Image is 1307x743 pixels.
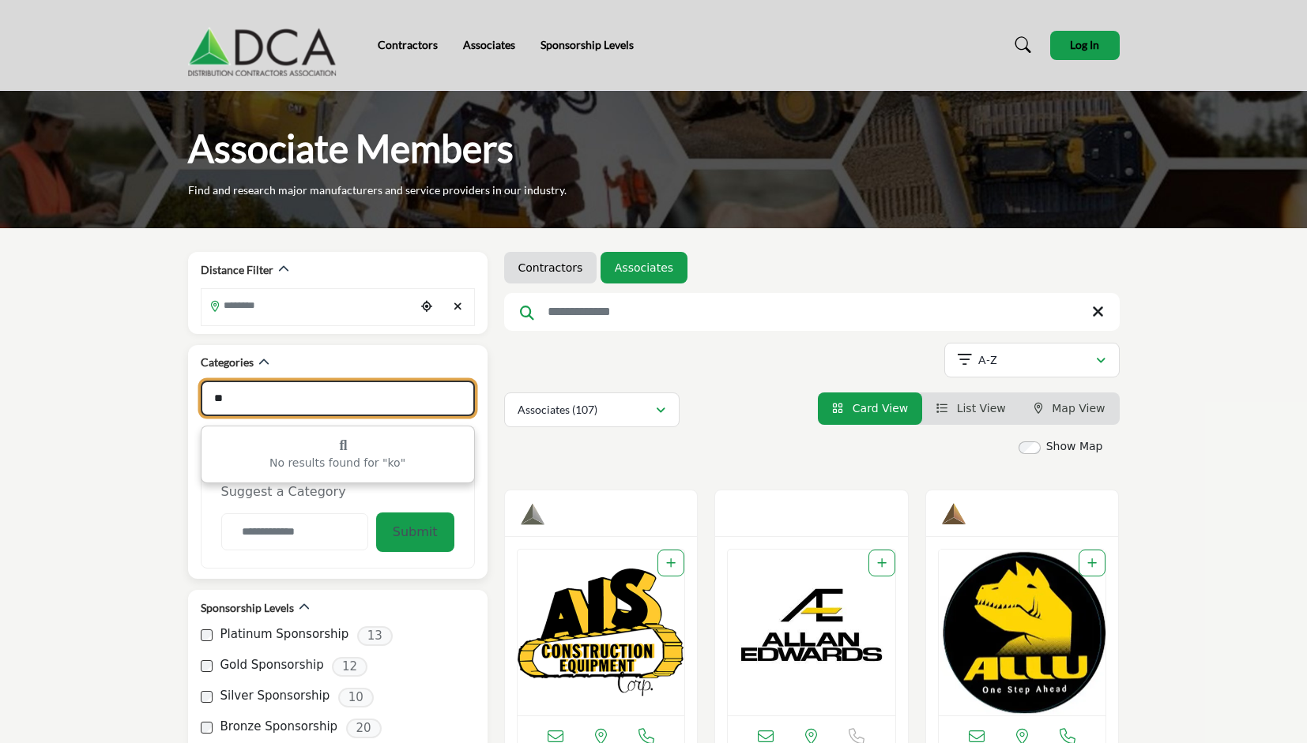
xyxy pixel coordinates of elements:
[1046,438,1103,455] label: Show Map
[220,625,349,644] label: Platinum Sponsorship
[615,260,673,276] a: Associates
[1052,402,1105,415] span: Map View
[201,600,294,616] h2: Sponsorship Levels
[939,550,1106,715] img: ALLU Group, Inc.
[939,550,1106,715] a: Open Listing in new tab
[1034,402,1105,415] a: Map View
[221,484,346,499] span: Suggest a Category
[942,502,966,526] img: Bronze Sponsors Badge Icon
[978,352,997,368] p: A-Z
[346,719,382,738] span: 20
[221,513,368,550] input: Category Name
[818,392,922,425] li: Card View
[1000,32,1041,58] a: Search
[220,718,338,736] label: Bronze Sponsorship
[202,426,474,482] div: No results found for "ko"
[201,691,213,703] input: select Silver Sponsorship checkbox
[220,687,330,705] label: Silver Sponsorship
[944,343,1120,377] button: A-Z
[201,660,213,672] input: select Gold Sponsorship checkbox
[957,402,1006,415] span: List View
[666,557,676,569] a: Add To List
[728,550,895,715] img: Allan Edwards, Inc.
[220,656,324,674] label: Gold Sponsorship
[188,182,567,198] p: Find and research major manufacturers and service providers in our industry.
[202,290,415,321] input: Search Location
[332,657,367,677] span: 12
[201,262,273,278] h2: Distance Filter
[201,722,213,734] input: select Bronze Sponsorship checkbox
[1050,31,1120,60] button: Log In
[518,550,685,715] a: Open Listing in new tab
[201,355,254,370] h2: Categories
[1020,392,1120,425] li: Map View
[504,293,1120,331] input: Search Keyword
[463,38,515,51] a: Associates
[877,557,887,569] a: Add To List
[853,402,908,415] span: Card View
[188,124,514,173] h1: Associate Members
[832,402,908,415] a: View Card
[378,38,438,51] a: Contractors
[415,290,439,324] div: Choose your current location
[518,550,685,715] img: AIS Construction Equipment
[936,402,1006,415] a: View List
[201,381,475,416] input: Search Category
[357,626,393,646] span: 13
[1070,38,1099,51] span: Log In
[188,13,345,77] img: Site Logo
[518,402,597,418] p: Associates (107)
[1087,557,1097,569] a: Add To List
[338,688,374,707] span: 10
[728,550,895,715] a: Open Listing in new tab
[201,629,213,641] input: select Platinum Sponsorship checkbox
[541,38,634,51] a: Sponsorship Levels
[446,290,470,324] div: Clear search location
[521,502,544,526] img: Silver Sponsors Badge Icon
[504,392,680,427] button: Associates (107)
[518,260,583,276] a: Contractors
[922,392,1020,425] li: List View
[376,512,454,552] button: Submit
